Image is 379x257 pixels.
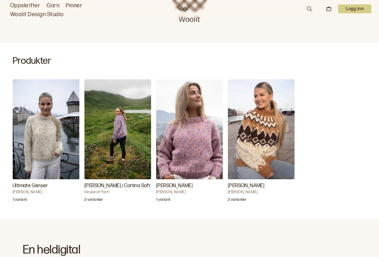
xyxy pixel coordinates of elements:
h4: [PERSON_NAME] [228,190,295,195]
a: Pinner [66,1,82,10]
a: Maxi Genser [156,79,223,206]
p: 1 variant [156,197,170,204]
p: Logg inn [338,4,371,13]
a: Oppskrifter [10,1,40,10]
p: 2 varianter [84,197,103,204]
h3: [PERSON_NAME] [228,182,295,190]
p: 1 variant [13,197,27,204]
a: Ultimate Genser [13,79,79,206]
a: Woolit Design Studio [10,10,64,19]
img: Ane Kydland ThomassenCilian Genser [228,79,295,179]
button: User dropdown [338,4,371,13]
h3: [PERSON_NAME] [156,182,223,190]
a: Cilian Genser [228,79,295,206]
p: 2 varianter [228,197,246,204]
h4: [PERSON_NAME] [156,190,223,195]
h4: [PERSON_NAME] [13,190,79,195]
a: Carly Genser i Cortina Soft [84,79,151,206]
img: Ane Kydland ThomassenUltimate Genser [13,79,79,179]
img: House of YarnCarly Genser i Cortina Soft [84,79,151,179]
h3: [PERSON_NAME] i Cortina Soft [84,182,151,190]
a: Garn [47,1,59,10]
a: Woolit [177,6,189,11]
img: Ane Kydland ThomassenMaxi Genser [156,79,223,179]
h3: Ultimate Genser [13,182,79,190]
h4: House of Yarn [84,190,151,195]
